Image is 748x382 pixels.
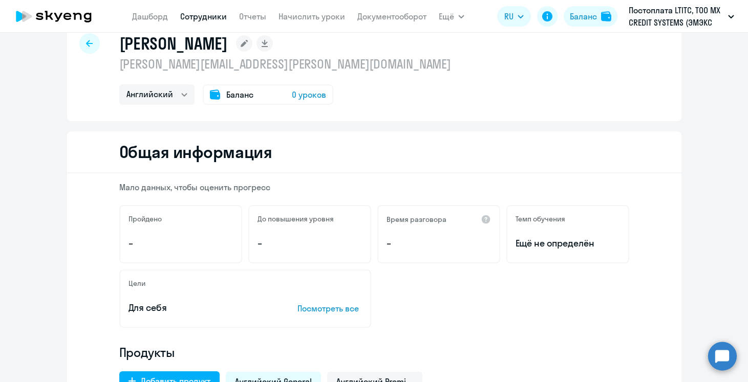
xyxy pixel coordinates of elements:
[226,88,253,101] span: Баланс
[239,11,266,21] a: Отчеты
[279,11,345,21] a: Начислить уроки
[129,214,162,223] h5: Пройдено
[570,10,597,23] div: Баланс
[497,6,531,27] button: RU
[439,10,454,23] span: Ещё
[516,237,620,250] span: Ещё не определён
[258,214,334,223] h5: До повышения уровня
[119,344,629,361] h4: Продукты
[129,237,233,250] p: –
[564,6,617,27] button: Балансbalance
[629,4,724,29] p: Постоплата LTITC, ТОО MX CREDIT SYSTEMS (ЭМЭКС КРЕДИТ СИСТЕМС)
[516,214,565,223] h5: Темп обучения
[119,142,272,162] h2: Общая информация
[129,279,145,288] h5: Цели
[504,10,514,23] span: RU
[357,11,426,21] a: Документооборот
[119,56,452,72] p: [PERSON_NAME][EMAIL_ADDRESS][PERSON_NAME][DOMAIN_NAME]
[297,302,362,314] p: Посмотреть все
[601,11,611,21] img: balance
[292,88,326,101] span: 0 уроков
[439,6,464,27] button: Ещё
[119,182,629,193] p: Мало данных, чтобы оценить прогресс
[387,215,446,224] h5: Время разговора
[119,33,228,54] h1: [PERSON_NAME]
[132,11,168,21] a: Дашборд
[180,11,227,21] a: Сотрудники
[129,301,266,314] p: Для себя
[624,4,739,29] button: Постоплата LTITC, ТОО MX CREDIT SYSTEMS (ЭМЭКС КРЕДИТ СИСТЕМС)
[258,237,362,250] p: –
[387,237,491,250] p: –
